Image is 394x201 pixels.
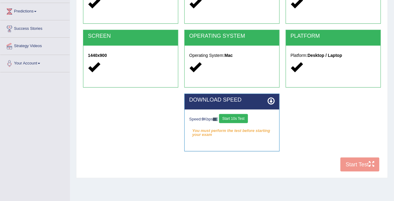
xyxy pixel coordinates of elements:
h2: DOWNLOAD SPEED [189,97,275,103]
strong: Desktop / Laptop [308,53,342,58]
button: Start 10s Test [219,114,248,123]
h5: Platform: [291,53,376,58]
strong: 1440x900 [88,53,107,58]
a: Your Account [0,55,70,70]
img: ajax-loader-fb-connection.gif [213,118,218,121]
a: Success Stories [0,20,70,36]
strong: 0 [202,117,204,121]
strong: Mac [225,53,233,58]
div: Speed: Kbps [189,114,275,125]
h5: Operating System: [189,53,275,58]
em: You must perform the test before starting your exam [189,126,275,135]
h2: OPERATING SYSTEM [189,33,275,39]
a: Predictions [0,3,70,18]
h2: PLATFORM [291,33,376,39]
h2: SCREEN [88,33,173,39]
a: Strategy Videos [0,38,70,53]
